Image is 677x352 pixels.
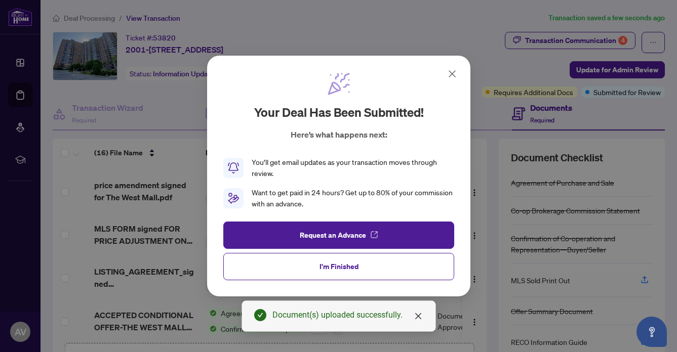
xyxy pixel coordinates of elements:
span: Request an Advance [299,227,366,243]
div: Document(s) uploaded successfully. [272,309,423,321]
div: You’ll get email updates as your transaction moves through review. [252,157,454,179]
button: Request an Advance [223,222,454,249]
span: I'm Finished [319,258,358,275]
a: Close [413,311,424,322]
span: check-circle [254,309,266,321]
h2: Your deal has been submitted! [254,104,423,120]
span: close [414,312,422,320]
div: Want to get paid in 24 hours? Get up to 80% of your commission with an advance. [252,187,454,209]
button: Open asap [636,317,667,347]
button: I'm Finished [223,253,454,280]
p: Here’s what happens next: [290,128,387,141]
